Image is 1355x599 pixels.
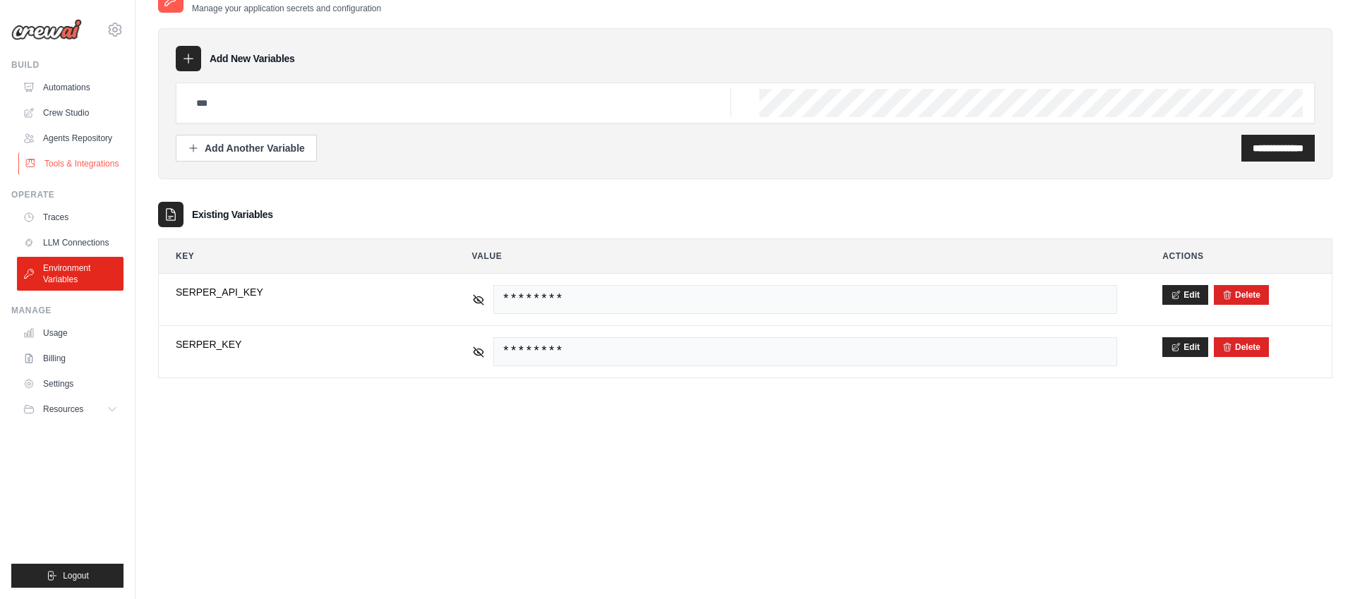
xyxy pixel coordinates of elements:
div: Add Another Variable [188,141,305,155]
div: Build [11,59,124,71]
th: Value [455,239,1135,273]
span: SERPER_API_KEY [176,285,427,299]
h3: Add New Variables [210,52,295,66]
th: Actions [1145,239,1332,273]
a: Tools & Integrations [18,152,125,175]
a: Agents Repository [17,127,124,150]
button: Delete [1222,341,1260,353]
th: Key [159,239,444,273]
a: Environment Variables [17,257,124,291]
a: Crew Studio [17,102,124,124]
a: Traces [17,206,124,229]
a: LLM Connections [17,231,124,254]
a: Automations [17,76,124,99]
p: Manage your application secrets and configuration [192,3,381,14]
button: Logout [11,564,124,588]
button: Delete [1222,289,1260,301]
button: Resources [17,398,124,420]
button: Add Another Variable [176,135,317,162]
span: SERPER_KEY [176,337,427,351]
button: Edit [1162,337,1208,357]
div: Manage [11,305,124,316]
a: Billing [17,347,124,370]
a: Usage [17,322,124,344]
div: Operate [11,189,124,200]
span: Logout [63,570,89,581]
img: Logo [11,19,82,40]
button: Edit [1162,285,1208,305]
h3: Existing Variables [192,207,273,222]
span: Resources [43,404,83,415]
a: Settings [17,373,124,395]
